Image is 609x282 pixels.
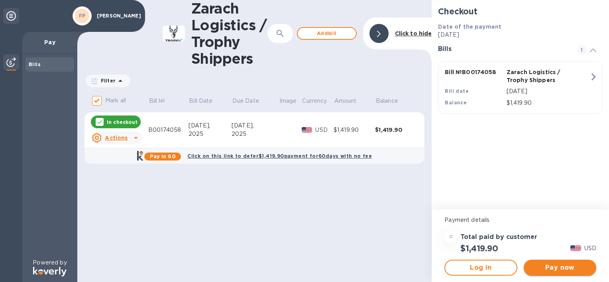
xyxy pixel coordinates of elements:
[438,31,603,39] p: [DATE]
[334,97,367,105] span: Amount
[577,45,587,55] span: 1
[524,260,596,276] button: Pay now
[507,87,589,96] p: [DATE]
[189,97,223,105] span: Bill Date
[444,260,517,276] button: Log in
[460,233,537,241] h3: Total paid by customer
[232,121,279,130] div: [DATE],
[438,61,603,114] button: Bill №B00174058Zarach Logistics / Trophy ShippersBill date[DATE]Balance$1,419.90
[189,97,212,105] p: Bill Date
[438,6,603,16] h2: Checkout
[445,68,503,76] p: Bill № B00174058
[150,153,176,159] b: Pay in 60
[570,245,581,251] img: USD
[97,13,137,19] p: [PERSON_NAME]
[315,126,334,134] p: USD
[444,231,457,243] div: =
[189,121,232,130] div: [DATE],
[187,153,372,159] b: Click on this link to defer $1,419.90 payment for 60 days with no fee
[232,97,269,105] span: Due Date
[33,267,67,276] img: Logo
[29,38,71,46] p: Pay
[189,130,232,138] div: 2025
[148,126,189,134] div: B00174058
[105,96,126,105] p: Mark all
[79,13,86,19] b: FP
[232,97,259,105] p: Due Date
[376,97,409,105] span: Balance
[334,126,375,134] div: $1,419.90
[507,99,589,107] p: $1,419.90
[98,77,116,84] p: Filter
[445,88,469,94] b: Bill date
[507,68,565,84] p: Zarach Logistics / Trophy Shippers
[149,97,176,105] span: Bill №
[149,97,165,105] p: Bill №
[107,119,138,125] p: In checkout
[395,30,432,37] b: Click to hide
[33,258,67,267] p: Powered by
[445,100,467,106] b: Balance
[438,45,568,53] h3: Bills
[460,243,498,253] h2: $1,419.90
[452,263,510,272] span: Log in
[304,29,350,38] span: Add bill
[297,27,357,40] button: Addbill
[530,263,590,272] span: Pay now
[302,97,327,105] p: Currency
[444,216,596,224] p: Payment details
[29,61,41,67] b: Bills
[302,127,312,133] img: USD
[375,126,416,134] div: $1,419.90
[334,97,357,105] p: Amount
[584,244,596,253] p: USD
[232,130,279,138] div: 2025
[105,135,128,141] u: Actions
[376,97,398,105] p: Balance
[438,23,501,30] b: Date of the payment
[279,97,297,105] p: Image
